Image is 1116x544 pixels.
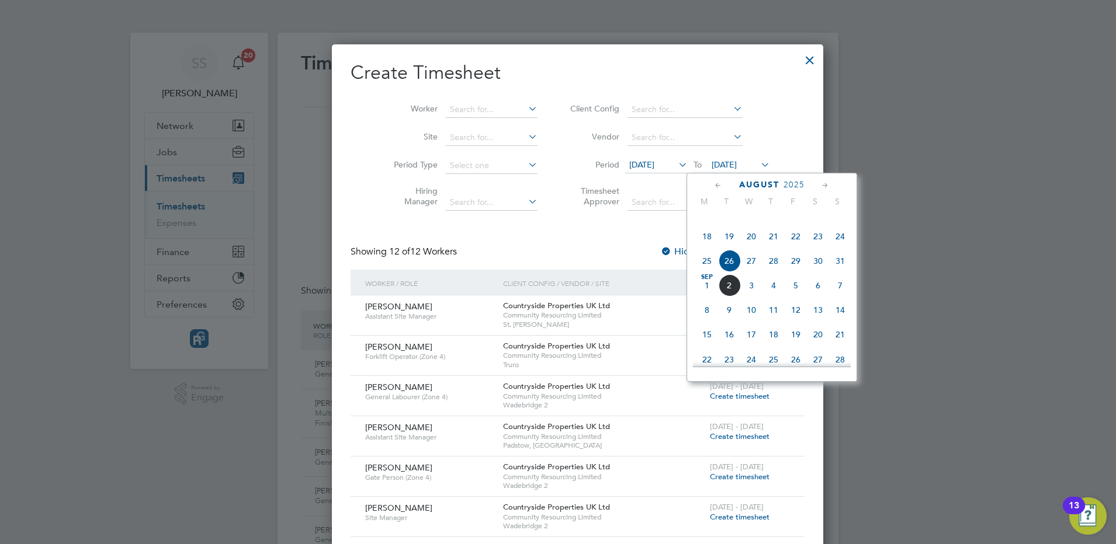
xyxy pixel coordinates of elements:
[718,323,740,346] span: 16
[710,431,770,441] span: Create timesheet
[710,472,770,482] span: Create timesheet
[785,250,807,272] span: 29
[503,311,704,320] span: Community Resourcing Limited
[696,348,718,371] span: 22
[660,246,779,257] label: Hide created timesheets
[385,159,438,170] label: Period Type
[696,250,718,272] span: 25
[567,103,619,114] label: Client Config
[503,360,704,369] span: Truro
[739,180,779,190] span: August
[693,196,715,207] span: M
[760,196,782,207] span: T
[807,274,829,297] span: 6
[696,299,718,321] span: 8
[710,462,764,472] span: [DATE] - [DATE]
[696,225,718,247] span: 18
[503,521,704,531] span: Wadebridge 2
[365,503,432,513] span: [PERSON_NAME]
[718,250,740,272] span: 26
[807,299,829,321] span: 13
[365,433,494,442] span: Assistant Site Manager
[365,352,494,361] span: Forklift Operator (Zone 4)
[740,274,763,297] span: 3
[710,502,764,512] span: [DATE] - [DATE]
[567,159,619,170] label: Period
[710,381,764,391] span: [DATE] - [DATE]
[763,348,785,371] span: 25
[446,194,538,211] input: Search for...
[740,323,763,346] span: 17
[740,348,763,371] span: 24
[365,382,432,392] span: [PERSON_NAME]
[389,246,410,257] span: 12 of
[807,225,829,247] span: 23
[712,159,737,170] span: [DATE]
[785,274,807,297] span: 5
[365,422,432,433] span: [PERSON_NAME]
[710,512,770,522] span: Create timesheet
[763,299,785,321] span: 11
[696,274,718,280] span: Sep
[785,348,807,371] span: 26
[829,225,851,247] span: 24
[740,299,763,321] span: 10
[740,250,763,272] span: 27
[763,323,785,346] span: 18
[503,512,704,522] span: Community Resourcing Limited
[365,301,432,312] span: [PERSON_NAME]
[503,320,704,329] span: St. [PERSON_NAME]
[365,312,494,321] span: Assistant Site Manager
[628,194,743,211] input: Search for...
[710,391,770,401] span: Create timesheet
[365,462,432,473] span: [PERSON_NAME]
[829,274,851,297] span: 7
[690,157,705,172] span: To
[503,351,704,360] span: Community Resourcing Limited
[385,186,438,207] label: Hiring Manager
[500,270,707,297] div: Client Config / Vendor / Site
[829,348,851,371] span: 28
[1069,497,1107,535] button: Open Resource Center, 13 new notifications
[807,250,829,272] span: 30
[629,159,654,170] span: [DATE]
[389,246,457,257] span: 12 Workers
[503,502,610,512] span: Countryside Properties UK Ltd
[365,473,494,482] span: Gate Person (Zone 4)
[503,381,610,391] span: Countryside Properties UK Ltd
[385,131,438,142] label: Site
[365,341,432,352] span: [PERSON_NAME]
[365,392,494,402] span: General Labourer (Zone 4)
[567,131,619,142] label: Vendor
[829,299,851,321] span: 14
[567,186,619,207] label: Timesheet Approver
[351,246,459,258] div: Showing
[718,274,740,297] span: 2
[807,323,829,346] span: 20
[446,102,538,118] input: Search for...
[503,472,704,482] span: Community Resourcing Limited
[365,513,494,522] span: Site Manager
[696,274,718,297] span: 1
[829,250,851,272] span: 31
[740,225,763,247] span: 20
[503,481,704,490] span: Wadebridge 2
[628,130,743,146] input: Search for...
[446,158,538,174] input: Select one
[785,299,807,321] span: 12
[715,196,737,207] span: T
[628,102,743,118] input: Search for...
[826,196,848,207] span: S
[718,299,740,321] span: 9
[710,421,764,431] span: [DATE] - [DATE]
[385,103,438,114] label: Worker
[804,196,826,207] span: S
[784,180,805,190] span: 2025
[503,400,704,410] span: Wadebridge 2
[503,301,610,311] span: Countryside Properties UK Ltd
[737,196,760,207] span: W
[718,348,740,371] span: 23
[503,421,610,431] span: Countryside Properties UK Ltd
[829,323,851,346] span: 21
[785,323,807,346] span: 19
